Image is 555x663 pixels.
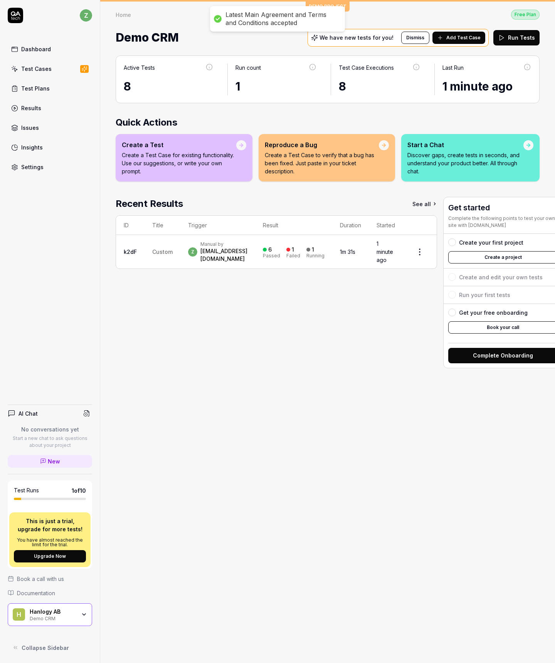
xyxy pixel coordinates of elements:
div: 8 [339,78,420,95]
a: Insights [8,140,92,155]
div: Latest Main Agreement and Terms and Conditions accepted [225,11,337,27]
h4: AI Chat [18,410,38,418]
h2: Quick Actions [116,116,540,129]
p: We have new tests for you! [320,35,394,40]
div: Results [21,104,41,112]
span: Add Test Case [446,34,481,41]
span: Demo CRM [116,27,179,48]
time: 1 minute ago [377,240,393,263]
div: 8 [124,78,214,95]
a: Results [8,101,92,116]
p: You have almost reached the limit for the trial. [14,538,86,547]
div: Hanlogy AB [30,608,76,615]
span: 1 of 10 [72,487,86,495]
p: This is just a trial, upgrade for more tests! [14,517,86,533]
p: Create a Test Case for existing functionality. Use our suggestions, or write your own prompt. [122,151,236,175]
div: Active Tests [124,64,155,72]
div: Create your first project [459,238,523,247]
a: Issues [8,120,92,135]
div: Passed [263,253,280,258]
div: Free Plan [511,10,540,20]
th: Title [145,216,180,235]
span: z [80,9,92,22]
button: z [80,8,92,23]
button: Collapse Sidebar [8,640,92,655]
button: Add Test Case [432,32,485,44]
div: Last Run [442,64,464,72]
div: Test Case Executions [339,64,394,72]
a: See all [412,197,437,211]
th: Duration [332,216,369,235]
span: Documentation [17,589,55,597]
span: z [188,247,197,257]
p: Create a Test Case to verify that a bug has been fixed. Just paste in your ticket description. [265,151,379,175]
div: 6 [268,246,272,253]
span: Book a call with us [17,575,64,583]
div: Test Plans [21,84,50,92]
div: [EMAIL_ADDRESS][DOMAIN_NAME] [200,247,247,263]
div: Home [116,11,131,18]
h2: Recent Results [116,197,183,211]
button: Free Plan [511,9,540,20]
time: 1m 31s [340,248,355,255]
a: Test Plans [8,81,92,96]
th: Result [255,216,332,235]
div: Test Cases [21,65,52,73]
p: No conversations yet [8,425,92,433]
a: Dashboard [8,42,92,57]
h5: Test Runs [14,487,39,494]
div: Dashboard [21,45,51,53]
span: Custom [152,248,173,255]
button: Upgrade Now [14,550,86,562]
span: Collapse Sidebar [22,644,69,652]
div: Failed [286,253,300,258]
div: Create a Test [122,140,236,149]
div: Insights [21,143,43,151]
div: Demo CRM [30,615,76,621]
p: Start a new chat to ask questions about your project [8,435,92,449]
p: Discover gaps, create tests in seconds, and understand your product better. All through chat. [407,151,523,175]
a: k2dF [124,248,137,255]
div: 1 [235,78,317,95]
div: 1 [292,246,294,253]
a: New [8,455,92,468]
div: Start a Chat [407,140,523,149]
th: Trigger [180,216,255,235]
a: Settings [8,159,92,175]
div: Issues [21,124,39,132]
a: Documentation [8,589,92,597]
a: Test Cases [8,61,92,76]
div: Running [306,253,325,258]
button: Run Tests [493,30,540,45]
div: Settings [21,163,44,171]
time: 1 minute ago [442,79,513,93]
div: Reproduce a Bug [265,140,379,149]
div: Manual by [200,241,247,247]
th: Started [369,216,403,235]
span: H [13,608,25,621]
span: New [48,457,60,465]
th: ID [116,216,145,235]
div: 1 [312,246,314,253]
div: Run count [235,64,261,72]
button: Dismiss [401,32,429,44]
a: Book a call with us [8,575,92,583]
div: Get your free onboarding [459,309,528,317]
button: HHanlogy ABDemo CRM [8,603,92,626]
